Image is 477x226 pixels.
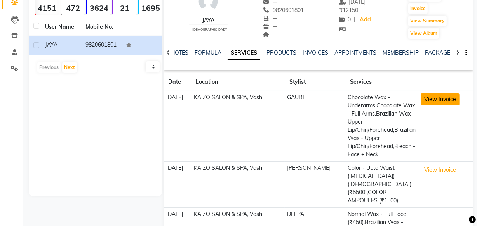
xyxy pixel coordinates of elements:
[192,28,228,31] span: [DEMOGRAPHIC_DATA]
[263,23,278,30] span: --
[191,73,285,91] th: Location
[189,16,228,24] div: JAYA
[62,62,77,73] button: Next
[263,7,304,14] span: 9820601801
[425,49,454,56] a: PACKAGES
[334,49,376,56] a: APPOINTMENTS
[263,15,278,22] span: --
[228,46,260,60] a: SERVICES
[164,91,191,162] td: [DATE]
[345,73,418,91] th: Services
[421,164,460,176] button: View Invoice
[113,3,137,13] strong: 21
[45,41,57,48] span: JAYA
[345,161,418,207] td: Color - Upto Waist ([MEDICAL_DATA]) ([DEMOGRAPHIC_DATA]) (₹5500),COLOR AMPOULES (₹1500)
[263,31,278,38] span: --
[303,49,328,56] a: INVOICES
[35,3,59,13] strong: 4151
[191,91,285,162] td: KAIZO SALON & SPA, Vashi
[408,16,447,26] button: View Summary
[61,3,85,13] strong: 472
[191,161,285,207] td: KAIZO SALON & SPA, Vashi
[164,73,191,91] th: Date
[383,49,419,56] a: MEMBERSHIP
[285,91,345,162] td: GAURI
[195,49,221,56] a: FORMULA
[339,16,351,23] span: 0
[354,16,355,24] span: |
[285,73,345,91] th: Stylist
[81,36,121,55] td: 9820601801
[408,3,428,14] button: Invoice
[139,3,163,13] strong: 1695
[81,18,121,36] th: Mobile No.
[87,3,111,13] strong: 3624
[339,7,358,14] span: 12150
[171,49,188,56] a: NOTES
[345,91,418,162] td: Chocolate Wax - Underarms,Chocolate Wax - Full Arms,Brazilian Wax - Upper Lip/Chin/Forehead,Brazi...
[421,93,460,105] button: View Invoice
[266,49,296,56] a: PRODUCTS
[40,18,81,36] th: User Name
[408,28,439,39] button: View Album
[164,161,191,207] td: [DATE]
[339,7,343,14] span: ₹
[285,161,345,207] td: [PERSON_NAME]
[359,14,372,25] a: Add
